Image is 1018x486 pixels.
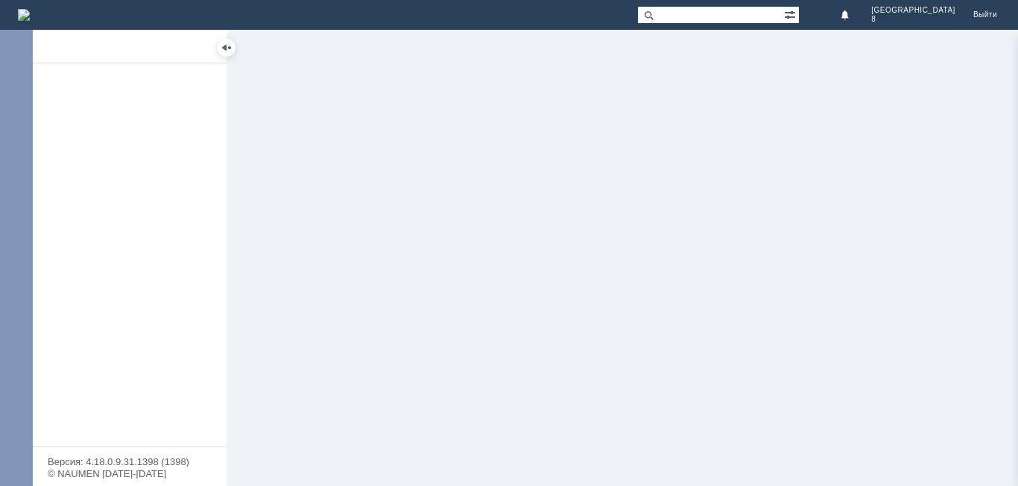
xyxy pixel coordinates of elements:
div: © NAUMEN [DATE]-[DATE] [48,469,212,479]
a: Перейти на домашнюю страницу [18,9,30,21]
span: Расширенный поиск [784,7,799,21]
img: logo [18,9,30,21]
div: Скрыть меню [218,39,235,57]
div: Версия: 4.18.0.9.31.1398 (1398) [48,457,212,467]
span: 8 [871,15,955,24]
span: [GEOGRAPHIC_DATA] [871,6,955,15]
